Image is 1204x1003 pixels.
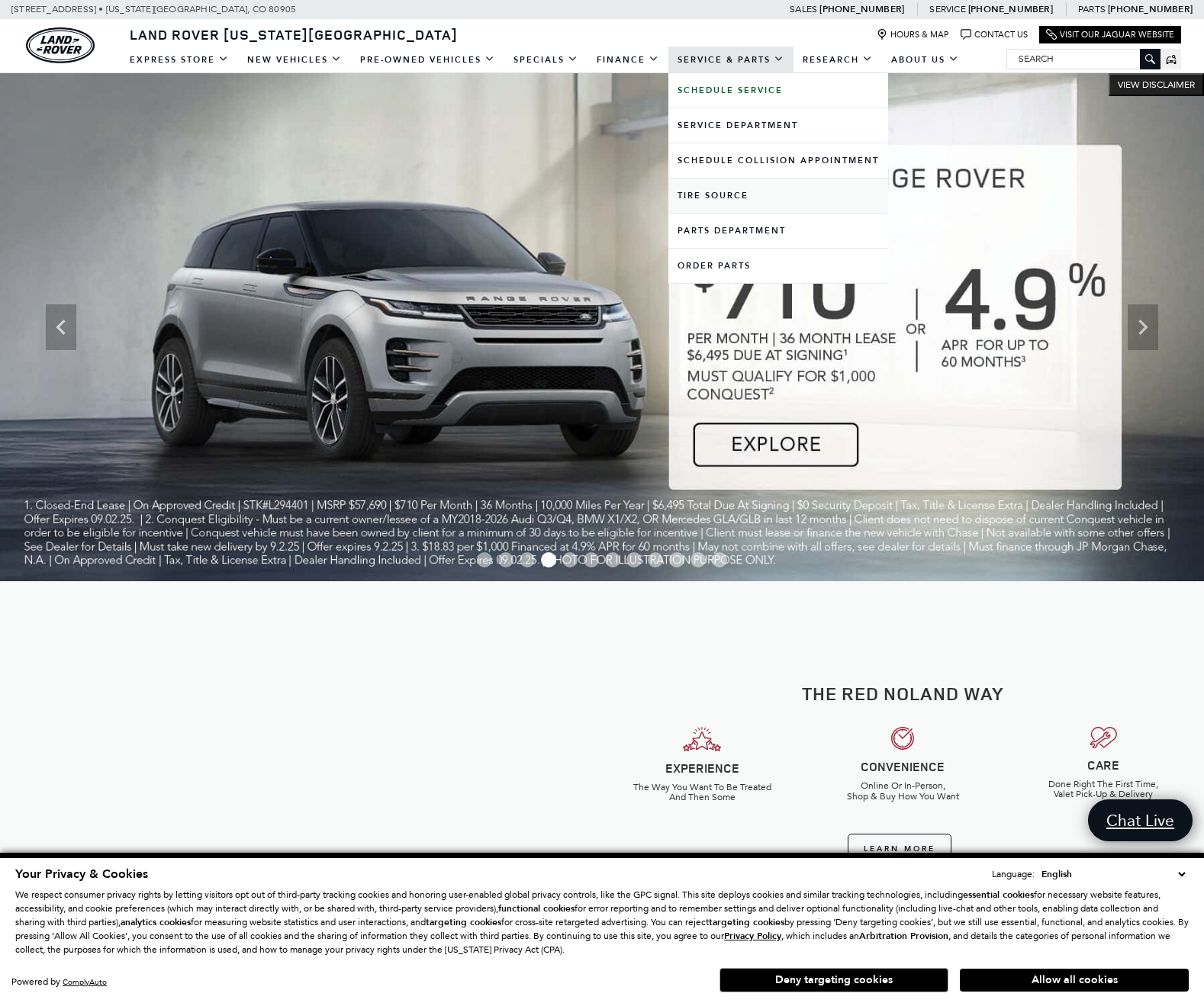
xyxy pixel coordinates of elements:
a: Chat Live [1088,799,1193,841]
u: Privacy Policy [724,930,781,942]
span: Service [929,4,965,14]
span: Parts [1078,4,1106,14]
img: Land Rover [26,27,95,63]
strong: analytics cookies [121,916,191,928]
a: ComplyAuto [63,977,107,987]
a: [PHONE_NUMBER] [819,3,904,15]
strong: CONVENIENCE [861,758,945,775]
span: Go to slide 12 [712,552,727,567]
strong: targeting cookies [426,916,501,928]
strong: EXPERIENCE [665,760,739,776]
span: Go to slide 11 [691,552,706,567]
span: Go to slide 9 [648,552,663,567]
a: Specials [504,47,588,73]
span: Go to slide 1 [477,552,492,567]
select: Language Select [1038,866,1189,882]
h6: Done Right The First Time, Valet Pick-Up & Delivery [1015,780,1193,799]
b: Schedule Service [678,85,783,96]
a: Visit Our Jaguar Website [1046,29,1174,40]
a: New Vehicles [238,47,351,73]
span: Go to slide 5 [562,552,578,567]
a: Order Parts [668,249,888,283]
div: Powered by [11,977,107,987]
a: Tire Source [668,178,888,213]
span: VIEW DISCLAIMER [1118,79,1195,91]
strong: essential cookies [963,889,1034,901]
h6: The Way You Want To Be Treated And Then Some [613,783,791,802]
iframe: YouTube video player [88,657,514,897]
button: Deny targeting cookies [720,968,948,992]
a: Schedule Collision Appointment [668,143,888,178]
a: Finance [588,47,668,73]
a: [PHONE_NUMBER] [968,3,1053,15]
span: Go to slide 3 [520,552,535,567]
a: [STREET_ADDRESS] • [US_STATE][GEOGRAPHIC_DATA], CO 80905 [11,4,296,14]
strong: Arbitration Provision [859,930,948,942]
a: Pre-Owned Vehicles [351,47,504,73]
span: Go to slide 7 [605,552,620,567]
span: Go to slide 8 [626,552,642,567]
a: [PHONE_NUMBER] [1108,3,1193,15]
h2: The Red Noland Way [613,683,1193,703]
div: Language: [992,870,1035,879]
a: About Us [882,47,968,73]
a: Hours & Map [877,29,949,40]
a: Service Department [668,108,888,143]
p: We respect consumer privacy rights by letting visitors opt out of third-party tracking cookies an... [15,888,1189,956]
span: Your Privacy & Cookies [15,866,148,882]
span: Chat Live [1099,810,1182,831]
strong: functional cookies [498,902,575,915]
h6: Online Or In-Person, Shop & Buy How You Want [814,781,992,801]
span: Go to slide 6 [584,552,599,567]
input: Search [1007,50,1160,68]
strong: CARE [1087,757,1119,773]
span: Go to slide 2 [498,552,513,567]
span: Go to slide 4 [541,552,556,567]
a: Parts Department [668,214,888,248]
strong: targeting cookies [709,916,784,928]
span: Go to slide 10 [669,552,684,567]
div: Next [1128,304,1158,350]
a: Research [794,47,882,73]
a: Land Rover [US_STATE][GEOGRAPHIC_DATA] [121,25,467,43]
a: Learn More [848,834,951,864]
span: Land Rover [US_STATE][GEOGRAPHIC_DATA] [130,25,458,43]
div: Previous [46,304,76,350]
span: Sales [790,4,817,14]
button: Allow all cookies [960,969,1189,992]
a: land-rover [26,27,95,63]
a: Service & Parts [668,47,794,73]
a: Contact Us [961,29,1028,40]
a: EXPRESS STORE [121,47,238,73]
nav: Main Navigation [121,47,968,73]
